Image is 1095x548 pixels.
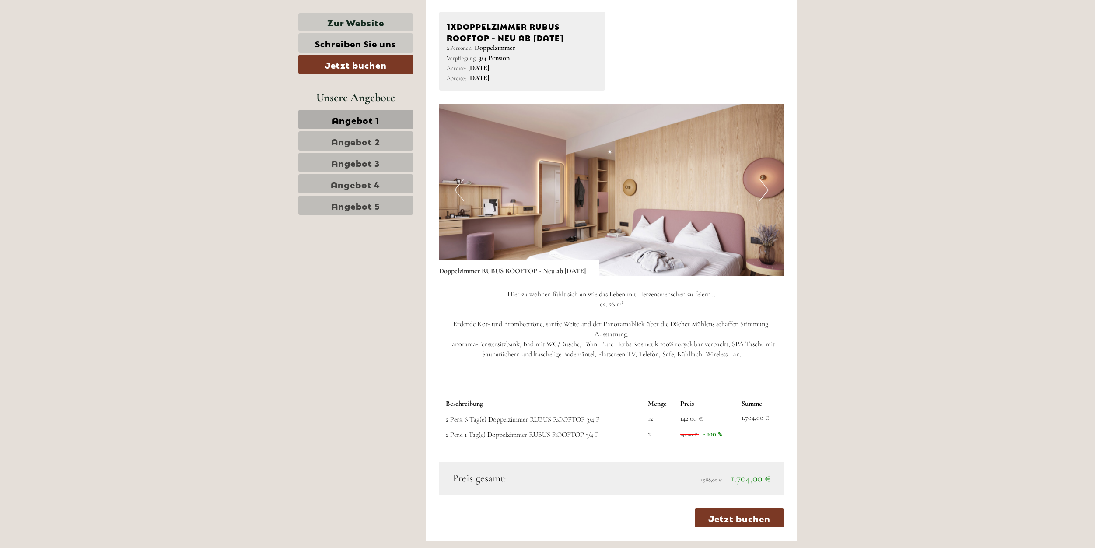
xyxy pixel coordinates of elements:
button: Next [759,179,769,201]
small: 2 Personen: [447,44,473,52]
span: Angebot 4 [331,178,380,190]
a: Zur Website [298,13,413,31]
img: image [439,104,784,276]
div: Doppelzimmer RUBUS ROOFTOP - Neu ab [DATE] [439,260,599,276]
a: Jetzt buchen [695,508,784,527]
small: 12:03 [13,42,124,49]
td: 2 Pers. 1 Tag(e) Doppelzimmer RUBUS ROOFTOP 3/4 P [446,426,644,442]
small: Anreise: [447,64,466,72]
span: 142,00 € [680,414,703,423]
td: 2 [644,426,677,442]
span: 1.704,00 € [731,472,771,485]
p: Hier zu wohnen fühlt sich an wie das Leben mit Herzensmenschen zu feiern… ca. 26 m² Erdende Rot- ... [439,289,784,359]
button: Senden [283,227,345,246]
button: Previous [455,179,464,201]
b: 1x [447,19,457,32]
div: [DATE] [157,7,188,21]
b: Doppelzimmer [475,43,515,52]
span: Angebot 1 [332,113,379,126]
b: [DATE] [468,74,489,82]
span: 1.988,00 € [700,477,722,483]
th: Beschreibung [446,397,644,411]
span: Angebot 3 [331,156,380,169]
span: - 100 % [703,429,722,438]
th: Summe [738,397,777,411]
td: 12 [644,411,677,426]
span: Angebot 5 [331,199,380,211]
small: Abreise: [447,74,466,82]
div: Unsere Angebote [298,89,413,105]
div: Preis gesamt: [446,471,612,486]
td: 2 Pers. 6 Tag(e) Doppelzimmer RUBUS ROOFTOP 3/4 P [446,411,644,426]
div: Guten Tag, wie können wir Ihnen helfen? [7,24,129,50]
th: Preis [677,397,738,411]
a: Schreiben Sie uns [298,33,413,53]
div: Doppelzimmer RUBUS ROOFTOP - Neu ab [DATE] [447,19,598,43]
span: Angebot 2 [331,135,380,147]
a: Jetzt buchen [298,55,413,74]
td: 1.704,00 € [738,411,777,426]
div: [GEOGRAPHIC_DATA] [13,25,124,32]
span: 142,00 € [680,431,697,437]
b: 3/4 Pension [479,53,510,62]
b: [DATE] [468,63,489,72]
small: Verpflegung: [447,54,477,62]
th: Menge [644,397,677,411]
